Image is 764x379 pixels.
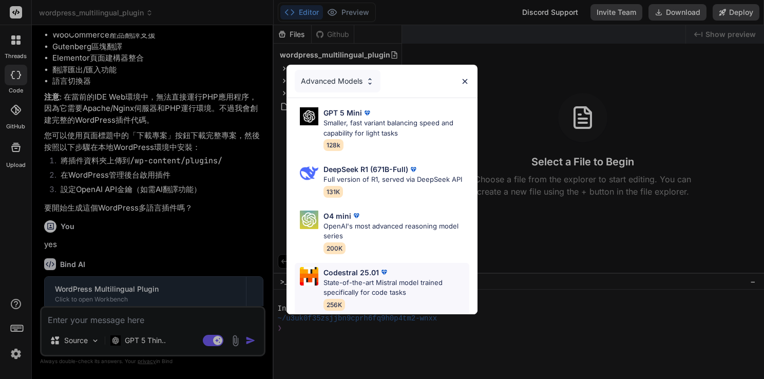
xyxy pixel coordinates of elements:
span: 200K [323,242,346,254]
p: DeepSeek R1 (671B-Full) [323,164,408,175]
img: Pick Models [300,107,318,125]
span: 128k [323,139,343,151]
img: Pick Models [300,211,318,229]
p: GPT 5 Mini [323,107,362,118]
p: Codestral 25.01 [323,267,379,278]
img: premium [408,164,418,175]
p: OpenAI's most advanced reasoning model series [323,221,469,241]
img: Pick Models [300,164,318,182]
p: Full version of R1, served via DeepSeek API [323,175,462,185]
img: Pick Models [366,77,374,86]
img: premium [351,211,361,221]
img: close [461,77,469,86]
img: premium [379,267,389,277]
span: 131K [323,186,343,198]
p: O4 mini [323,211,351,221]
span: 256K [323,299,345,311]
div: Advanced Models [295,70,380,92]
img: Pick Models [300,267,318,286]
img: premium [362,108,372,118]
p: State-of-the-art Mistral model trained specifically for code tasks [323,278,469,298]
p: Smaller, fast variant balancing speed and capability for light tasks [323,118,469,138]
